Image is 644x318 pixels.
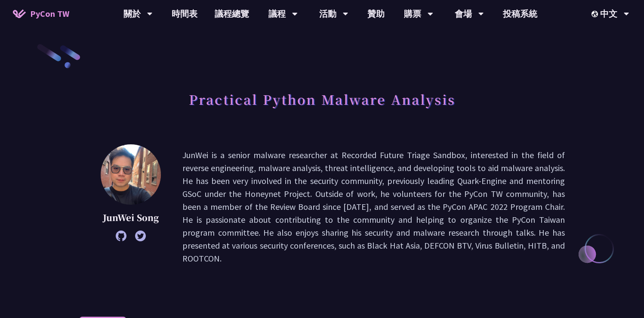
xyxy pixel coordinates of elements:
p: JunWei Song [101,211,161,224]
img: Locale Icon [592,11,600,17]
h1: Practical Python Malware Analysis [189,86,456,112]
p: JunWei is a senior malware researcher at Recorded Future Triage Sandbox, interested in the field ... [182,149,565,265]
span: PyCon TW [30,7,69,20]
a: PyCon TW [4,3,78,25]
img: Home icon of PyCon TW 2025 [13,9,26,18]
img: JunWei Song [101,144,161,205]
